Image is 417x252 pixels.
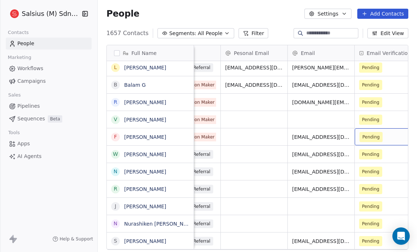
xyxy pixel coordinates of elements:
[225,81,283,89] span: [EMAIL_ADDRESS][DOMAIN_NAME]
[131,50,157,57] span: Full Name
[124,65,166,71] a: [PERSON_NAME]
[60,236,93,242] span: Help & Support
[239,28,269,38] button: Filter
[292,185,350,193] span: [EMAIL_ADDRESS][DOMAIN_NAME]
[5,127,23,138] span: Tools
[234,50,269,57] span: Pesonal Email
[292,168,350,175] span: [EMAIL_ADDRESS][DOMAIN_NAME]
[52,236,93,242] a: Help & Support
[17,77,46,85] span: Campaigns
[178,185,213,193] span: Lead Referral
[362,185,379,193] span: Pending
[292,151,350,158] span: [EMAIL_ADDRESS][DOMAIN_NAME]
[178,219,213,228] span: Lead Referral
[48,115,62,123] span: Beta
[124,82,146,88] a: Balam G
[362,99,379,106] span: Pending
[106,8,139,19] span: People
[124,169,166,175] a: [PERSON_NAME]
[115,202,116,210] div: J
[362,64,379,71] span: Pending
[114,98,117,106] div: R
[114,185,117,193] div: R
[178,202,213,211] span: Lead Referral
[6,100,92,112] a: Pipelines
[114,133,117,141] div: F
[362,220,379,227] span: Pending
[178,150,213,159] span: Lead Referral
[6,38,92,50] a: People
[17,40,34,47] span: People
[292,238,350,245] span: [EMAIL_ADDRESS][DOMAIN_NAME]
[221,45,287,61] div: Pesonal Email
[304,9,351,19] button: Settings
[178,133,218,141] span: Decision Maker
[301,50,315,57] span: Email
[114,116,117,123] div: V
[9,8,77,20] button: Salsius (M) Sdn Bhd
[6,138,92,150] a: Apps
[17,115,45,123] span: Sequences
[178,63,213,72] span: Lead Referral
[124,117,166,123] a: [PERSON_NAME]
[113,150,118,158] div: W
[292,133,350,141] span: [EMAIL_ADDRESS][DOMAIN_NAME]
[178,167,213,176] span: Lead Referral
[124,238,166,244] a: [PERSON_NAME]
[362,133,380,141] span: Pending
[114,168,117,175] div: N
[5,90,24,101] span: Sales
[362,116,379,123] span: Pending
[362,151,379,158] span: Pending
[178,81,218,89] span: Decision Maker
[178,115,218,124] span: Decision Maker
[292,99,350,106] span: [DOMAIN_NAME][EMAIL_ADDRESS][DOMAIN_NAME]
[362,168,379,175] span: Pending
[106,29,148,38] span: 1657 Contacts
[124,204,166,209] a: [PERSON_NAME]
[22,9,80,18] span: Salsius (M) Sdn Bhd
[225,64,283,71] span: [EMAIL_ADDRESS][DOMAIN_NAME]
[367,28,408,38] button: Edit View
[124,99,166,105] a: [PERSON_NAME]
[198,30,222,37] span: All People
[367,50,417,57] span: Email Verification Status
[362,81,379,89] span: Pending
[114,220,117,227] div: N
[357,9,408,19] button: Add Contacts
[6,113,92,125] a: SequencesBeta
[114,64,117,71] div: L
[107,45,194,61] div: Full Name
[362,238,379,245] span: Pending
[124,134,166,140] a: [PERSON_NAME]
[292,64,350,71] span: [PERSON_NAME][EMAIL_ADDRESS][DOMAIN_NAME]
[178,98,218,107] span: Decision Maker
[17,65,43,72] span: Workflows
[392,227,410,245] div: Open Intercom Messenger
[124,151,166,157] a: [PERSON_NAME]
[5,27,32,38] span: Contacts
[10,9,19,18] img: logo%20salsius.png
[17,102,40,110] span: Pipelines
[124,186,166,192] a: [PERSON_NAME]
[5,52,34,63] span: Marketing
[6,75,92,87] a: Campaigns
[288,45,354,61] div: Email
[114,237,117,245] div: S
[124,221,197,227] a: Nurashiken [PERSON_NAME]
[17,140,30,148] span: Apps
[6,63,92,74] a: Workflows
[362,203,379,210] span: Pending
[107,61,194,250] div: grid
[6,150,92,162] a: AI Agents
[292,81,350,89] span: [EMAIL_ADDRESS][DOMAIN_NAME]
[178,237,213,245] span: Lead Referral
[169,30,196,37] span: Segments:
[114,81,117,89] div: B
[17,153,42,160] span: AI Agents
